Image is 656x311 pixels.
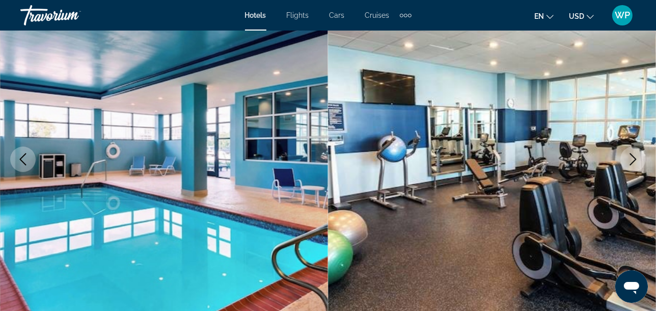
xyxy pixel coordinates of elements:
[10,147,36,172] button: Previous image
[365,11,390,19] a: Cruises
[245,11,266,19] a: Hotels
[615,10,630,20] span: WP
[287,11,309,19] a: Flights
[534,12,544,20] span: en
[569,9,594,23] button: Change currency
[620,147,646,172] button: Next image
[609,5,636,26] button: User Menu
[615,270,648,303] iframe: Button to launch messaging window
[330,11,345,19] a: Cars
[20,2,122,29] a: Travorium
[534,9,554,23] button: Change language
[400,7,412,23] button: Extra navigation items
[569,12,584,20] span: USD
